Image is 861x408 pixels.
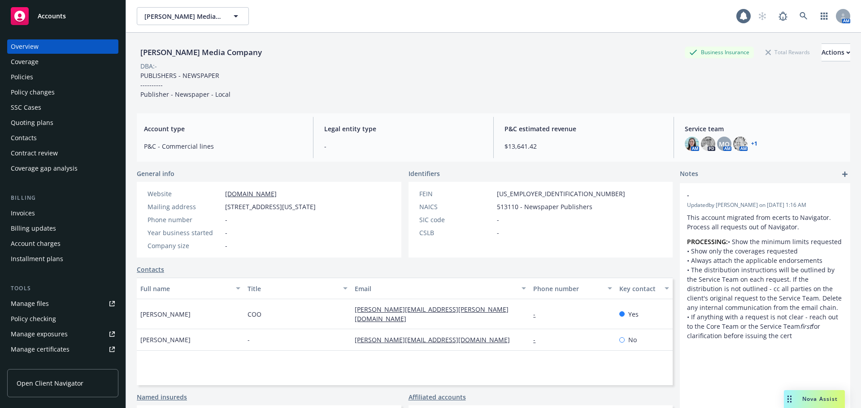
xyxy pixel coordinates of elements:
[419,202,493,211] div: NAICS
[11,327,68,341] div: Manage exposures
[7,357,118,372] a: Manage claims
[628,309,639,319] span: Yes
[685,124,843,133] span: Service team
[815,7,833,25] a: Switch app
[140,71,230,99] span: PUBLISHERS - NEWSPAPER ---------- Publisher - Newspaper - Local
[11,252,63,266] div: Installment plans
[822,44,850,61] div: Actions
[7,39,118,54] a: Overview
[11,206,35,220] div: Invoices
[11,100,41,115] div: SSC Cases
[685,137,699,151] img: photo
[802,395,838,403] span: Nova Assist
[7,161,118,176] a: Coverage gap analysis
[11,296,49,311] div: Manage files
[530,278,615,299] button: Phone number
[225,241,227,250] span: -
[839,169,850,180] a: add
[7,131,118,145] a: Contacts
[497,228,499,237] span: -
[38,13,66,20] span: Accounts
[7,70,118,84] a: Policies
[11,55,39,69] div: Coverage
[248,335,250,344] span: -
[701,137,715,151] img: photo
[774,7,792,25] a: Report a Bug
[137,169,174,178] span: General info
[497,215,499,224] span: -
[7,252,118,266] a: Installment plans
[753,7,771,25] a: Start snowing
[616,278,673,299] button: Key contact
[409,169,440,178] span: Identifiers
[751,141,757,146] a: +1
[7,193,118,202] div: Billing
[148,228,222,237] div: Year business started
[351,278,530,299] button: Email
[11,85,55,99] div: Policy changes
[504,142,663,151] span: $13,641.42
[822,43,850,61] button: Actions
[140,61,157,71] div: DBA: -
[7,236,118,251] a: Account charges
[11,70,33,84] div: Policies
[687,237,843,340] p: • Show the minimum limits requested • Show only the coverages requested • Always attach the appli...
[7,85,118,99] a: Policy changes
[355,284,516,293] div: Email
[11,39,39,54] div: Overview
[795,7,813,25] a: Search
[140,284,230,293] div: Full name
[137,47,265,58] div: [PERSON_NAME] Media Company
[687,201,843,209] span: Updated by [PERSON_NAME] on [DATE] 1:16 AM
[11,131,37,145] div: Contacts
[784,390,845,408] button: Nova Assist
[355,335,517,344] a: [PERSON_NAME][EMAIL_ADDRESS][DOMAIN_NAME]
[7,327,118,341] a: Manage exposures
[504,124,663,133] span: P&C estimated revenue
[11,312,56,326] div: Policy checking
[144,12,222,21] span: [PERSON_NAME] Media Company
[148,202,222,211] div: Mailing address
[784,390,795,408] div: Drag to move
[719,139,730,149] span: MQ
[148,189,222,198] div: Website
[148,241,222,250] div: Company size
[11,116,53,130] div: Quoting plans
[11,342,70,356] div: Manage certificates
[7,116,118,130] a: Quoting plans
[11,236,61,251] div: Account charges
[800,322,812,331] em: first
[7,284,118,293] div: Tools
[248,284,338,293] div: Title
[248,309,261,319] span: COO
[7,312,118,326] a: Policy checking
[324,124,483,133] span: Legal entity type
[11,357,56,372] div: Manage claims
[11,161,78,176] div: Coverage gap analysis
[17,378,83,388] span: Open Client Navigator
[680,183,850,348] div: -Updatedby [PERSON_NAME] on [DATE] 1:16 AMThis account migrated from ecerts to Navigator. Process...
[680,169,698,180] span: Notes
[7,296,118,311] a: Manage files
[7,4,118,29] a: Accounts
[687,237,728,246] strong: PROCESSING:
[137,265,164,274] a: Contacts
[7,55,118,69] a: Coverage
[225,228,227,237] span: -
[409,392,466,402] a: Affiliated accounts
[11,221,56,236] div: Billing updates
[687,213,843,232] p: This account migrated from ecerts to Navigator. Process all requests out of Navigator.
[7,206,118,220] a: Invoices
[140,309,191,319] span: [PERSON_NAME]
[533,284,602,293] div: Phone number
[497,189,625,198] span: [US_EMPLOYER_IDENTIFICATION_NUMBER]
[7,100,118,115] a: SSC Cases
[761,47,814,58] div: Total Rewards
[244,278,351,299] button: Title
[619,284,659,293] div: Key contact
[7,146,118,160] a: Contract review
[7,342,118,356] a: Manage certificates
[685,47,754,58] div: Business Insurance
[140,335,191,344] span: [PERSON_NAME]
